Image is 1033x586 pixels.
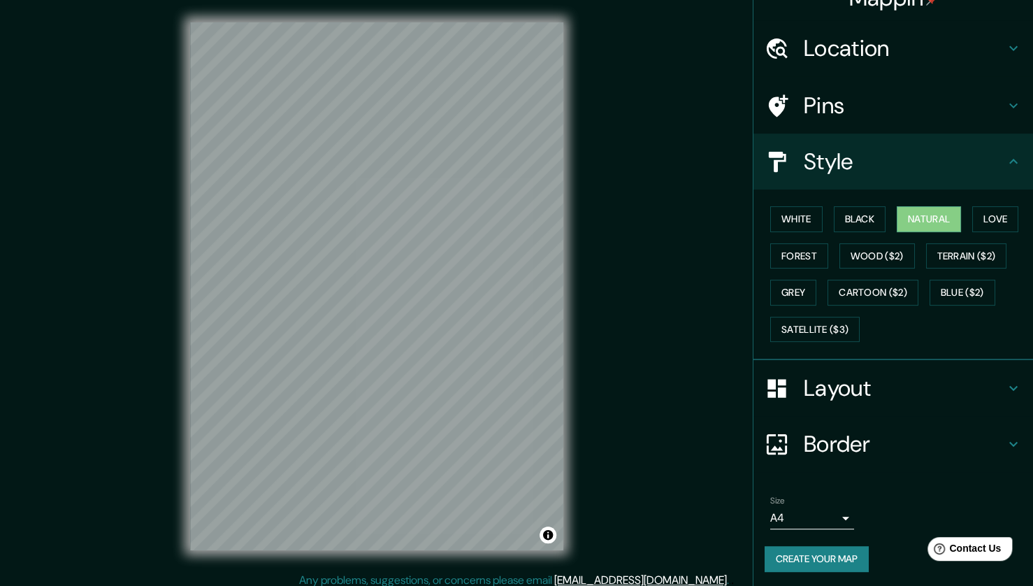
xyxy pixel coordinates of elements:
[834,206,886,232] button: Black
[897,206,961,232] button: Natural
[770,507,854,529] div: A4
[804,430,1005,458] h4: Border
[828,280,918,306] button: Cartoon ($2)
[770,280,816,306] button: Grey
[540,527,556,543] button: Toggle attribution
[770,243,828,269] button: Forest
[190,22,563,550] canvas: Map
[770,317,860,343] button: Satellite ($3)
[753,416,1033,472] div: Border
[930,280,995,306] button: Blue ($2)
[909,531,1018,571] iframe: Help widget launcher
[753,360,1033,416] div: Layout
[804,148,1005,176] h4: Style
[972,206,1018,232] button: Love
[839,243,915,269] button: Wood ($2)
[765,546,869,572] button: Create your map
[770,495,785,507] label: Size
[753,134,1033,190] div: Style
[804,92,1005,120] h4: Pins
[753,78,1033,134] div: Pins
[926,243,1007,269] button: Terrain ($2)
[770,206,823,232] button: White
[753,20,1033,76] div: Location
[804,374,1005,402] h4: Layout
[804,34,1005,62] h4: Location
